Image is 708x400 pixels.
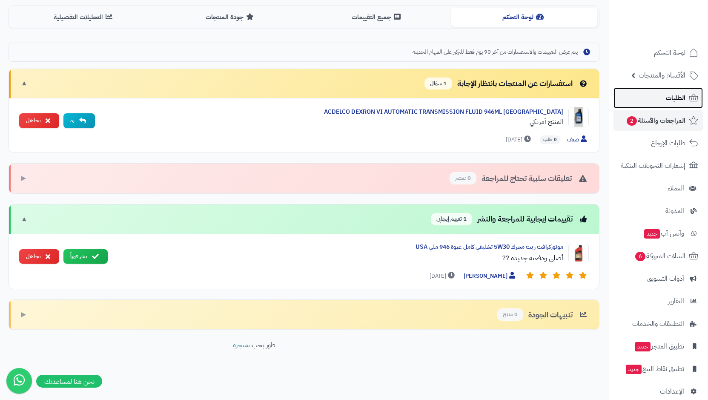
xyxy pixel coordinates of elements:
button: جودة المنتجات [158,8,304,27]
span: أدوات التسويق [647,273,684,285]
div: موتوركرافت زيت محرك 5W30 تخليقي كامل عبوة 946 ملي USA [115,243,563,251]
div: تقييمات إيجابية للمراجعة والنشر [431,213,589,225]
span: الأقسام والمنتجات [639,69,685,81]
span: الطلبات [666,92,685,104]
a: التقارير [613,291,703,311]
a: وآتس آبجديد [613,223,703,244]
span: ▶ [21,310,26,319]
span: التطبيقات والخدمات [632,318,684,330]
span: ضيف [567,135,589,144]
button: لوحة التحكم [451,8,598,27]
span: 6 [635,252,645,261]
span: 1 سؤال [424,78,452,90]
a: الطلبات [613,88,703,108]
a: أدوات التسويق [613,268,703,289]
span: ▶ [21,173,26,183]
span: الإعدادات [660,386,684,397]
img: logo-2.png [650,23,700,41]
a: المراجعات والأسئلة2 [613,110,703,131]
span: تطبيق نقاط البيع [625,363,684,375]
span: إشعارات التحويلات البنكية [621,160,685,172]
a: التطبيقات والخدمات [613,314,703,334]
img: Product [568,107,589,127]
span: طلبات الإرجاع [651,137,685,149]
a: العملاء [613,178,703,199]
a: لوحة التحكم [613,43,703,63]
a: تطبيق نقاط البيعجديد [613,359,703,379]
button: رد [63,113,95,128]
span: 0 منتج [497,308,523,321]
span: [DATE] [506,135,533,144]
div: أصلي ودفعته جديده ?? [115,253,563,263]
button: التحليلات التفصيلية [11,8,158,27]
span: جديد [635,342,651,351]
a: المدونة [613,201,703,221]
span: 2 [627,116,637,126]
button: جميع التقييمات [304,8,451,27]
div: المنتج أمريكي [102,117,563,127]
a: تطبيق المتجرجديد [613,336,703,357]
span: يتم عرض التقييمات والاستفسارات من آخر 90 يوم فقط للتركيز على المهام الحديثة [413,48,578,56]
a: طلبات الإرجاع [613,133,703,153]
span: 0 عنصر [450,172,476,184]
span: [PERSON_NAME] [464,272,517,281]
div: تنبيهات الجودة [497,308,589,321]
span: ▼ [21,214,28,224]
span: [DATE] [430,272,457,280]
span: وآتس آب [643,227,684,239]
span: المراجعات والأسئلة [626,115,685,127]
span: ▼ [21,78,28,88]
span: جديد [644,229,660,239]
div: تعليقات سلبية تحتاج للمراجعة [450,172,589,184]
span: 0 طلب [540,135,560,144]
span: جديد [626,365,642,374]
div: استفسارات عن المنتجات بانتظار الإجابة [424,78,589,90]
button: تجاهل [19,113,59,128]
a: السلات المتروكة6 [613,246,703,266]
a: ACDELCO DEXRON VI AUTOMATIC TRANSMISSION FLUID 946ML [GEOGRAPHIC_DATA] [324,107,563,116]
button: تجاهل [19,249,59,264]
img: Product [568,243,589,263]
a: إشعارات التحويلات البنكية [613,155,703,176]
span: التقارير [668,295,684,307]
span: العملاء [668,182,684,194]
span: لوحة التحكم [654,47,685,59]
span: السلات المتروكة [634,250,685,262]
span: 1 تقييم إيجابي [431,213,472,225]
button: نشر فوراً [63,249,108,264]
span: تطبيق المتجر [634,340,684,352]
a: متجرة [233,340,248,350]
span: المدونة [665,205,684,217]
